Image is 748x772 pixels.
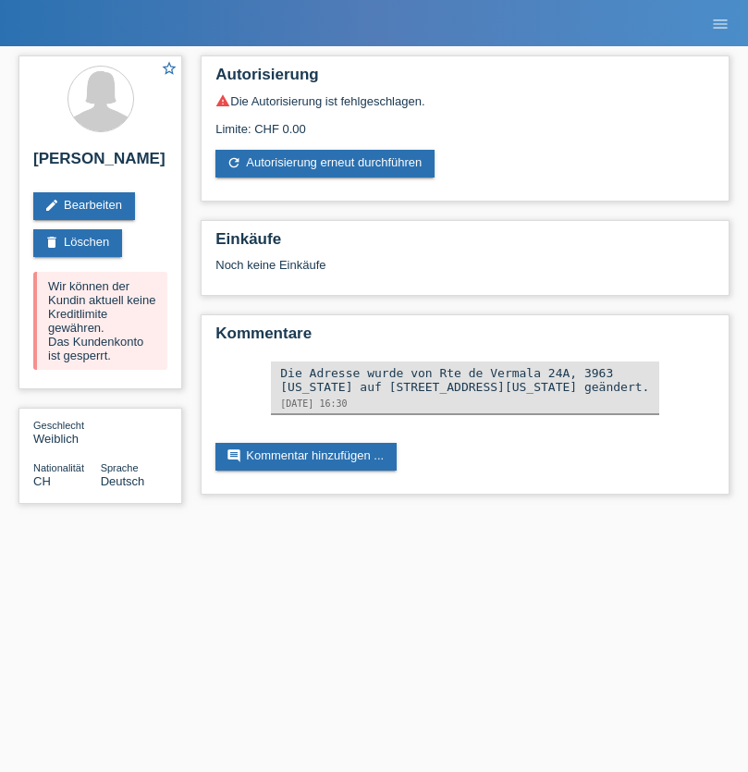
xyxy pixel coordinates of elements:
a: refreshAutorisierung erneut durchführen [215,150,435,178]
a: menu [702,18,739,29]
span: Geschlecht [33,420,84,431]
span: Nationalität [33,462,84,473]
i: comment [227,448,241,463]
span: Schweiz [33,474,51,488]
div: Weiblich [33,418,101,446]
h2: Kommentare [215,325,715,352]
span: Deutsch [101,474,145,488]
div: Wir können der Kundin aktuell keine Kreditlimite gewähren. Das Kundenkonto ist gesperrt. [33,272,167,370]
a: star_border [161,60,178,80]
a: deleteLöschen [33,229,122,257]
i: warning [215,93,230,108]
h2: Einkäufe [215,230,715,258]
i: star_border [161,60,178,77]
i: edit [44,198,59,213]
a: editBearbeiten [33,192,135,220]
i: menu [711,15,730,33]
span: Sprache [101,462,139,473]
div: Die Adresse wurde von Rte de Vermala 24A, 3963 [US_STATE] auf [STREET_ADDRESS][US_STATE] geändert. [280,366,650,394]
div: Noch keine Einkäufe [215,258,715,286]
div: Limite: CHF 0.00 [215,108,715,136]
i: refresh [227,155,241,170]
div: [DATE] 16:30 [280,398,650,409]
div: Die Autorisierung ist fehlgeschlagen. [215,93,715,108]
h2: [PERSON_NAME] [33,150,167,178]
i: delete [44,235,59,250]
a: commentKommentar hinzufügen ... [215,443,397,471]
h2: Autorisierung [215,66,715,93]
